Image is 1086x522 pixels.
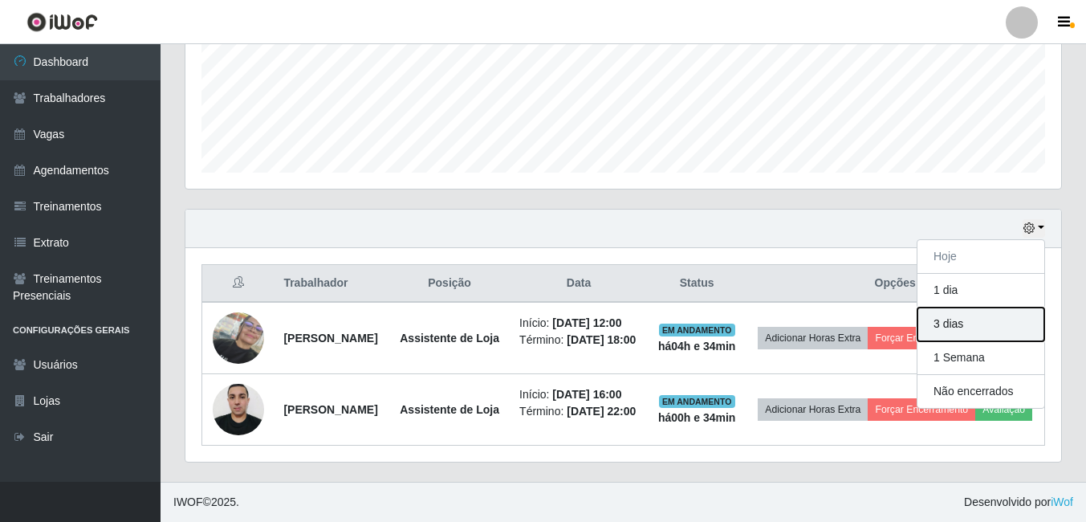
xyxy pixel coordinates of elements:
time: [DATE] 12:00 [552,316,621,329]
strong: há 04 h e 34 min [658,340,736,353]
button: Hoje [917,240,1044,274]
strong: [PERSON_NAME] [283,332,377,345]
span: EM ANDAMENTO [659,324,735,336]
span: Desenvolvido por [964,494,1073,511]
li: Início: [519,315,638,332]
li: Término: [519,403,638,420]
strong: há 00 h e 34 min [658,411,736,424]
button: 1 Semana [917,341,1044,375]
button: Avaliação [975,398,1032,421]
span: EM ANDAMENTO [659,395,735,408]
li: Término: [519,332,638,349]
img: CoreUI Logo [26,12,98,32]
th: Opções [746,265,1044,303]
img: 1720171489810.jpeg [213,312,264,364]
button: Forçar Encerramento [868,398,975,421]
button: Adicionar Horas Extra [758,398,868,421]
span: © 2025 . [173,494,239,511]
time: [DATE] 22:00 [567,405,636,418]
th: Trabalhador [274,265,389,303]
button: Não encerrados [917,375,1044,408]
strong: Assistente de Loja [400,332,499,345]
button: Forçar Encerramento [868,327,975,349]
span: IWOF [173,495,203,508]
strong: [PERSON_NAME] [283,403,377,416]
time: [DATE] 16:00 [552,388,621,401]
button: 3 dias [917,308,1044,341]
strong: Assistente de Loja [400,403,499,416]
a: iWof [1051,495,1073,508]
th: Posição [389,265,510,303]
img: 1730211202642.jpeg [213,375,264,443]
th: Data [510,265,648,303]
button: 1 dia [917,274,1044,308]
th: Status [648,265,746,303]
button: Adicionar Horas Extra [758,327,868,349]
li: Início: [519,386,638,403]
time: [DATE] 18:00 [567,333,636,346]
